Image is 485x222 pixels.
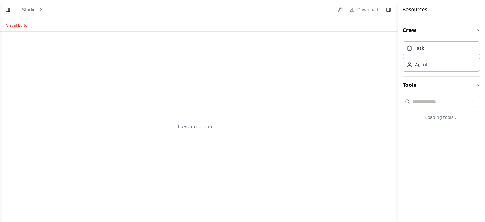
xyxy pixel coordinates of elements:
[403,109,480,125] div: Loading tools...
[415,62,427,68] div: Agent
[403,77,480,94] button: Tools
[4,5,12,14] button: Show left sidebar
[2,22,32,29] button: Visual Editor
[46,7,50,13] span: ...
[178,123,220,130] div: Loading project...
[22,7,36,12] a: Studio
[403,94,480,130] div: Tools
[384,5,393,14] button: Hide right sidebar
[22,7,50,13] nav: breadcrumb
[403,39,480,76] div: Crew
[403,6,427,13] h4: Resources
[415,45,424,51] div: Task
[403,22,480,39] button: Crew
